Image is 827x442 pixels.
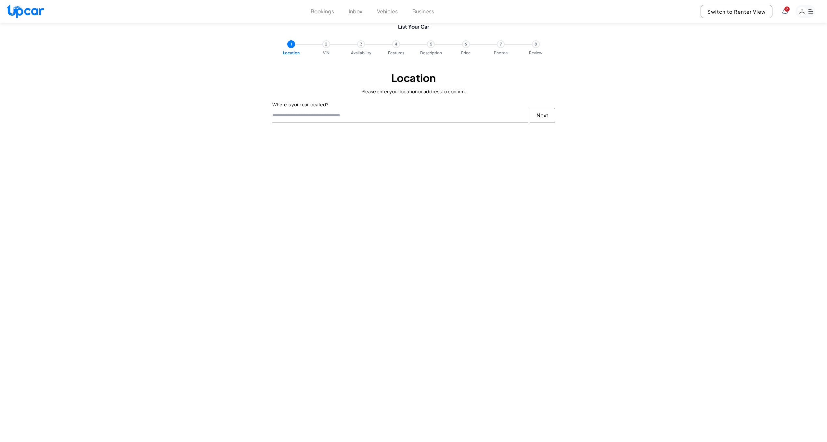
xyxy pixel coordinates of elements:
[287,40,295,48] div: 1
[311,7,334,15] button: Bookings
[701,5,772,18] button: Switch to Renter View
[427,40,435,48] div: 5
[272,101,555,108] label: Where is your car located?
[494,51,508,55] span: Photos
[225,87,602,96] p: Please enter your location or address to confirm.
[351,51,371,55] span: Availability
[225,71,602,84] h2: Location
[219,23,609,31] strong: List Your Car
[323,51,330,55] span: VIN
[412,7,434,15] button: Business
[461,51,471,55] span: Price
[420,51,442,55] span: Description
[532,40,540,48] div: 8
[357,40,365,48] div: 3
[349,7,362,15] button: Inbox
[322,40,330,48] div: 2
[283,51,300,55] span: Location
[377,7,398,15] button: Vehicles
[529,51,542,55] span: Review
[497,40,505,48] div: 7
[462,40,470,48] div: 6
[530,108,555,123] button: Next
[6,4,44,18] img: Upcar Logo
[784,6,790,12] span: You have new notifications
[388,51,404,55] span: Features
[392,40,400,48] div: 4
